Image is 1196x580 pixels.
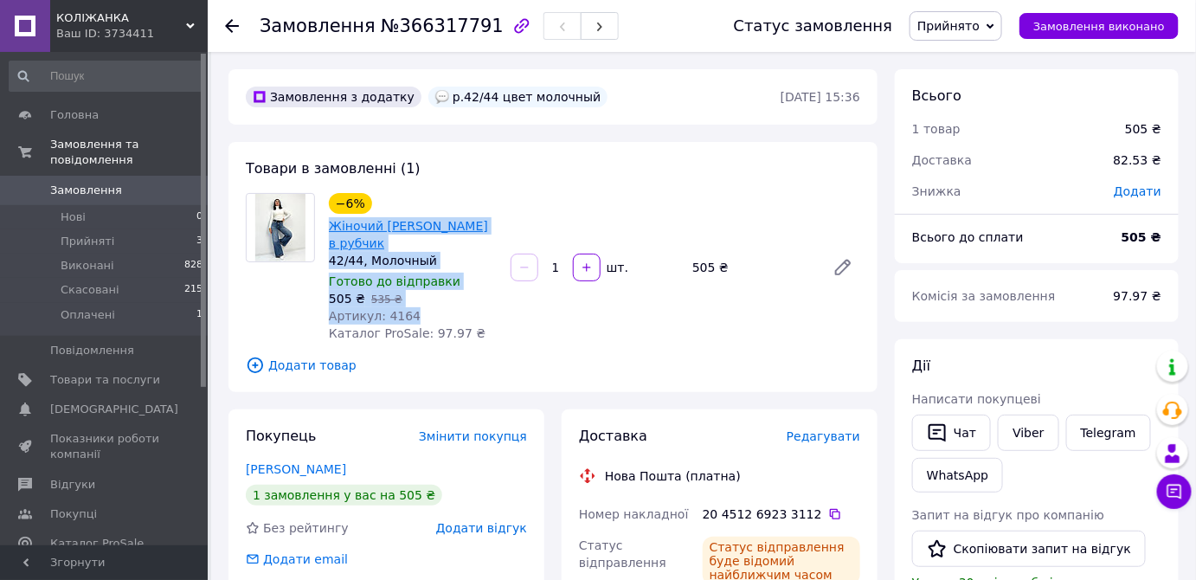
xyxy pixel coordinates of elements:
a: Редагувати [826,250,860,285]
span: Змінити покупця [419,429,527,443]
span: Виконані [61,258,114,274]
div: 1 замовлення у вас на 505 ₴ [246,485,442,506]
button: Скопіювати запит на відгук [912,531,1146,567]
span: Нові [61,209,86,225]
a: [PERSON_NAME] [246,462,346,476]
div: шт. [602,259,630,276]
span: Додати відгук [436,521,527,535]
span: Редагувати [787,429,860,443]
span: Замовлення та повідомлення [50,137,208,168]
span: Замовлення [260,16,376,36]
span: Покупець [246,428,317,444]
span: Головна [50,107,99,123]
time: [DATE] 15:36 [781,90,860,104]
span: Доставка [579,428,647,444]
span: Запит на відгук про компанію [912,508,1104,522]
div: 82.53 ₴ [1103,141,1172,179]
span: Знижка [912,184,961,198]
span: Всього до сплати [912,230,1024,244]
div: Повернутися назад [225,17,239,35]
span: Прийняті [61,234,114,249]
div: Додати email [244,551,350,568]
span: Всього [912,87,961,104]
span: Додати [1114,184,1161,198]
div: Ваш ID: 3734411 [56,26,208,42]
b: 505 ₴ [1122,230,1161,244]
span: Скасовані [61,282,119,298]
button: Замовлення виконано [1019,13,1179,39]
span: Написати покупцеві [912,392,1041,406]
span: КОЛІЖАНКА [56,10,186,26]
img: :speech_balloon: [435,90,449,104]
span: Додати товар [246,356,860,375]
span: Замовлення виконано [1033,20,1165,33]
div: р.42/44 цвет молочный [428,87,608,107]
span: Замовлення [50,183,122,198]
span: Номер накладної [579,507,689,521]
div: −6% [329,193,372,214]
span: Покупці [50,506,97,522]
span: Доставка [912,153,972,167]
button: Чат [912,415,991,451]
span: Дії [912,358,930,374]
span: 97.97 ₴ [1114,289,1161,303]
span: Каталог ProSale: 97.97 ₴ [329,326,485,340]
a: Жіночий [PERSON_NAME] в рубчик [329,219,488,250]
span: Товари та послуги [50,372,160,388]
span: [DEMOGRAPHIC_DATA] [50,402,178,417]
input: Пошук [9,61,204,92]
div: Замовлення з додатку [246,87,421,107]
span: 505 ₴ [329,292,365,306]
span: 828 [184,258,203,274]
span: Готово до відправки [329,274,460,288]
span: 0 [196,209,203,225]
span: Комісія за замовлення [912,289,1056,303]
span: 3 [196,234,203,249]
span: Каталог ProSale [50,536,144,551]
div: 505 ₴ [685,255,819,280]
div: Нова Пошта (платна) [601,467,745,485]
button: Чат з покупцем [1157,474,1192,509]
span: 535 ₴ [371,293,402,306]
div: Статус замовлення [734,17,893,35]
span: Без рейтингу [263,521,349,535]
span: 1 товар [912,122,961,136]
span: Прийнято [917,19,980,33]
span: Показники роботи компанії [50,431,160,462]
a: WhatsApp [912,458,1003,493]
div: 505 ₴ [1125,120,1161,138]
a: Telegram [1066,415,1151,451]
span: №366317791 [381,16,504,36]
div: Додати email [261,551,350,568]
span: 1 [196,307,203,323]
img: Жіночий теплий гольф в рубчик [255,194,306,261]
span: Повідомлення [50,343,134,358]
a: Viber [998,415,1058,451]
div: 42/44, Молочный [329,252,497,269]
span: Артикул: 4164 [329,309,421,323]
div: 20 4512 6923 3112 [703,506,860,523]
span: Відгуки [50,477,95,493]
span: Статус відправлення [579,538,666,570]
span: Оплачені [61,307,115,323]
span: 215 [184,282,203,298]
span: Товари в замовленні (1) [246,160,421,177]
